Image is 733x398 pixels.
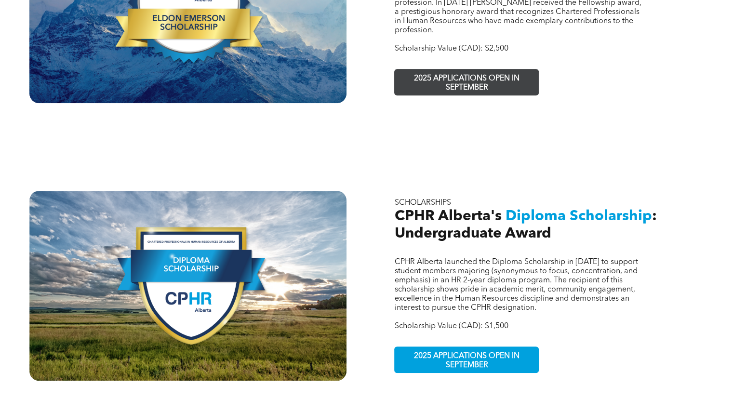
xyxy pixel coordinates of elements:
span: Scholarship Value (CAD): $1,500 [394,322,508,330]
span: SCHOLARSHIPS [394,199,451,207]
span: CPHR Alberta launched the Diploma Scholarship in [DATE] to support student members majoring (syno... [394,258,638,312]
span: 2025 APPLICATIONS OPEN IN SEPTEMBER [396,347,537,375]
span: Diploma Scholarship [505,209,652,224]
span: 2025 APPLICATIONS OPEN IN SEPTEMBER [396,69,537,97]
a: 2025 APPLICATIONS OPEN IN SEPTEMBER [394,346,539,373]
span: CPHR Alberta's [394,209,501,224]
span: Scholarship Value (CAD): $2,500 [394,45,508,53]
a: 2025 APPLICATIONS OPEN IN SEPTEMBER [394,69,539,95]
